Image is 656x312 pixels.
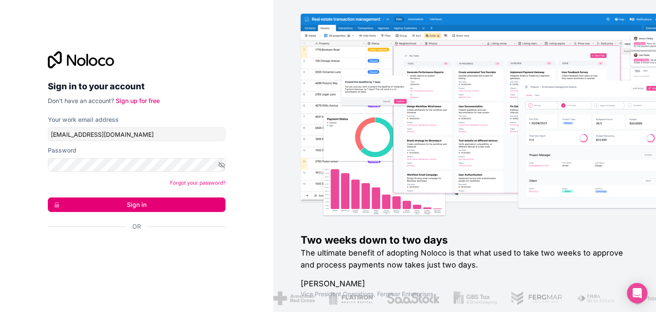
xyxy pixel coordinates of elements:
span: Or [132,222,141,231]
h2: The ultimate benefit of adopting Noloco is that what used to take two weeks to approve and proces... [301,247,629,271]
div: Open Intercom Messenger [627,283,647,303]
button: Sign in [48,197,225,212]
h2: Sign in to your account [48,79,225,94]
h1: Vice President Operations , Fergmar Enterprises [301,290,629,298]
h1: Two weeks down to two days [301,233,629,247]
span: Don't have an account? [48,97,114,104]
input: Password [48,158,225,172]
label: Password [48,146,76,155]
label: Your work email address [48,115,119,124]
h1: [PERSON_NAME] [301,278,629,290]
input: Email address [48,127,225,141]
img: /assets/american-red-cross-BAupjrZR.png [272,291,313,305]
a: Forgot your password? [170,180,225,186]
a: Sign up for free [116,97,160,104]
iframe: Sign in with Google Button [44,240,223,259]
